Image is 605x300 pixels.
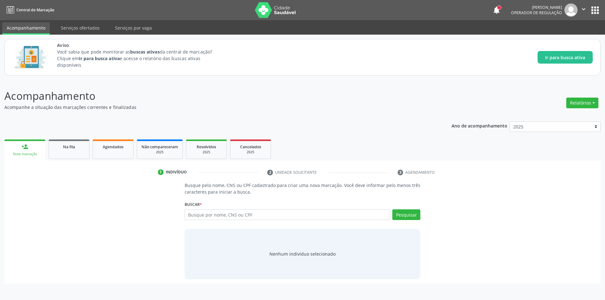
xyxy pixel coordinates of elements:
[538,51,593,64] button: Ir para busca ativa
[185,209,390,220] input: Busque por nome, CNS ou CPF
[235,150,266,155] div: 2025
[141,144,178,150] span: Não compareceram
[9,152,41,156] div: Nova marcação
[2,22,50,35] a: Acompanhamento
[141,150,178,155] div: 2025
[269,251,336,257] div: Nenhum indivíduo selecionado
[79,55,120,61] strong: Ir para busca ativa
[4,104,422,110] p: Acompanhe a situação das marcações correntes e finalizadas
[564,3,578,17] img: img
[191,150,222,155] div: 2025
[240,144,261,150] span: Cancelados
[56,22,104,33] a: Serviços ofertados
[103,144,124,150] span: Agendados
[16,7,54,13] span: Central de Marcação
[57,42,224,48] span: Aviso
[185,182,421,195] p: Busque pelo nome, CNS ou CPF cadastrado para criar uma nova marcação. Você deve informar pelo men...
[57,48,224,68] p: Você sabia que pode monitorar as da central de marcação? Clique em e acesse o relatório das busca...
[4,5,54,15] a: Central de Marcação
[452,122,507,129] p: Ano de acompanhamento
[590,5,601,16] button: apps
[580,6,587,13] i: 
[185,200,202,209] label: Buscar
[578,3,590,17] button: 
[392,209,420,220] button: Pesquisar
[111,22,156,33] a: Serviços por vaga
[492,6,501,14] button: notifications
[4,88,422,104] p: Acompanhamento
[511,5,562,10] div: [PERSON_NAME]
[158,169,164,175] div: 1
[12,43,48,71] img: Imagem de CalloutCard
[63,144,75,150] span: Na fila
[166,169,187,175] div: Indivíduo
[130,49,159,55] strong: buscas ativas
[197,144,216,150] span: Resolvidos
[21,143,28,150] div: person_add
[566,98,598,108] button: Relatórios
[545,54,585,61] span: Ir para busca ativa
[511,10,562,15] span: Operador de regulação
